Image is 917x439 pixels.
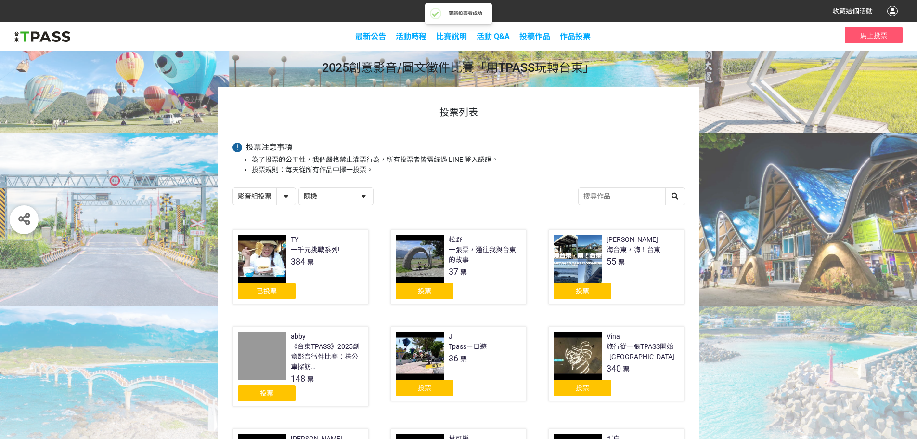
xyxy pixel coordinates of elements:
a: 最新公告 [355,32,386,41]
a: JTpassㄧ日遊36票投票 [390,326,527,401]
span: 作品投票 [560,32,591,41]
span: 票 [460,268,467,276]
span: 票 [623,365,630,373]
span: 投票 [576,384,589,392]
div: TY [291,235,298,245]
a: 活動 Q&A [477,32,510,41]
div: [PERSON_NAME] [607,235,658,245]
span: 384 [291,256,305,266]
span: 2025創意影音/圖文徵件比賽「用TPASS玩轉台東」 [322,61,595,75]
div: 一張票，通往我與台東的故事 [449,245,521,265]
a: 活動時程 [396,32,426,41]
div: Tpassㄧ日遊 [449,342,487,352]
a: 松野一張票，通往我與台東的故事37票投票 [390,229,527,305]
input: 搜尋作品 [579,188,685,205]
div: 一千元挑戰系列! [291,245,340,255]
span: 37 [449,266,458,277]
div: Vina [607,332,620,342]
span: 投稿作品 [519,32,550,41]
span: 55 [607,256,616,266]
span: 投票 [576,287,589,295]
div: 《台東TPASS》2025創意影音徵件比賽：搭公車探訪[GEOGRAPHIC_DATA]店 [291,342,363,372]
div: J [449,332,452,342]
span: 投票 [418,287,431,295]
span: 票 [460,355,467,363]
a: [PERSON_NAME]海台東，嗨！台東55票投票 [548,229,685,305]
img: 2025創意影音/圖文徵件比賽「用TPASS玩轉台東」 [14,29,70,44]
span: 投票注意事項 [246,143,292,152]
li: 為了投票的公平性，我們嚴格禁止灌票行為，所有投票者皆需經過 LINE 登入認證。 [252,155,685,165]
span: 收藏這個活動 [832,7,873,15]
div: 旅行從一張TPASS開始_[GEOGRAPHIC_DATA] [607,342,679,362]
a: abby《台東TPASS》2025創意影音徵件比賽：搭公車探訪[GEOGRAPHIC_DATA]店148票投票 [232,326,369,407]
a: Vina旅行從一張TPASS開始_[GEOGRAPHIC_DATA]340票投票 [548,326,685,401]
div: 松野 [449,235,462,245]
div: abby [291,332,306,342]
span: 票 [307,375,314,383]
a: 比賽說明 [436,32,467,41]
li: 投票規則：每天從所有作品中擇一投票。 [252,165,685,175]
span: 投票 [418,384,431,392]
button: 馬上投票 [845,27,903,43]
span: 340 [607,363,621,373]
span: 票 [307,258,314,266]
a: TY一千元挑戰系列!384票已投票 [232,229,369,305]
span: 投票 [260,389,273,397]
h1: 投票列表 [232,106,685,118]
span: 148 [291,373,305,384]
span: 馬上投票 [860,32,887,40]
span: 已投票 [257,287,277,295]
span: 票 [618,258,625,266]
span: 36 [449,353,458,363]
div: 海台東，嗨！台東 [607,245,660,255]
